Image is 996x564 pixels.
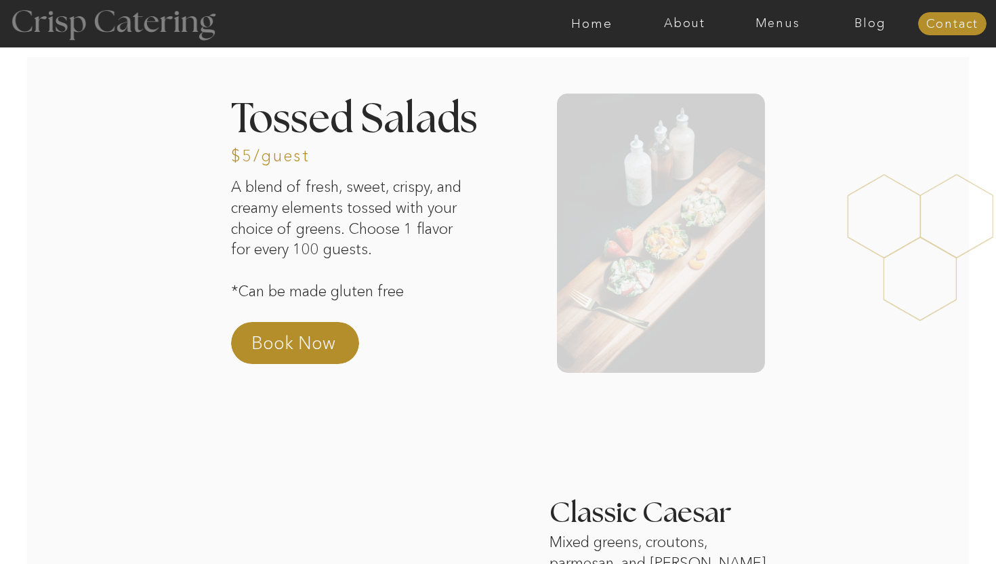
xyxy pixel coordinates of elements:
h3: Classic Caesar [549,500,809,512]
a: About [638,17,731,31]
a: Contact [918,18,987,31]
a: Menus [731,17,824,31]
p: A blend of fresh, sweet, crispy, and creamy elements tossed with your choice of greens. Choose 1 ... [231,177,462,299]
a: Blog [824,17,917,31]
h2: Tossed Salads [231,100,491,136]
a: Home [545,17,638,31]
h3: $5/guest [231,148,308,161]
a: Book Now [251,331,371,363]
